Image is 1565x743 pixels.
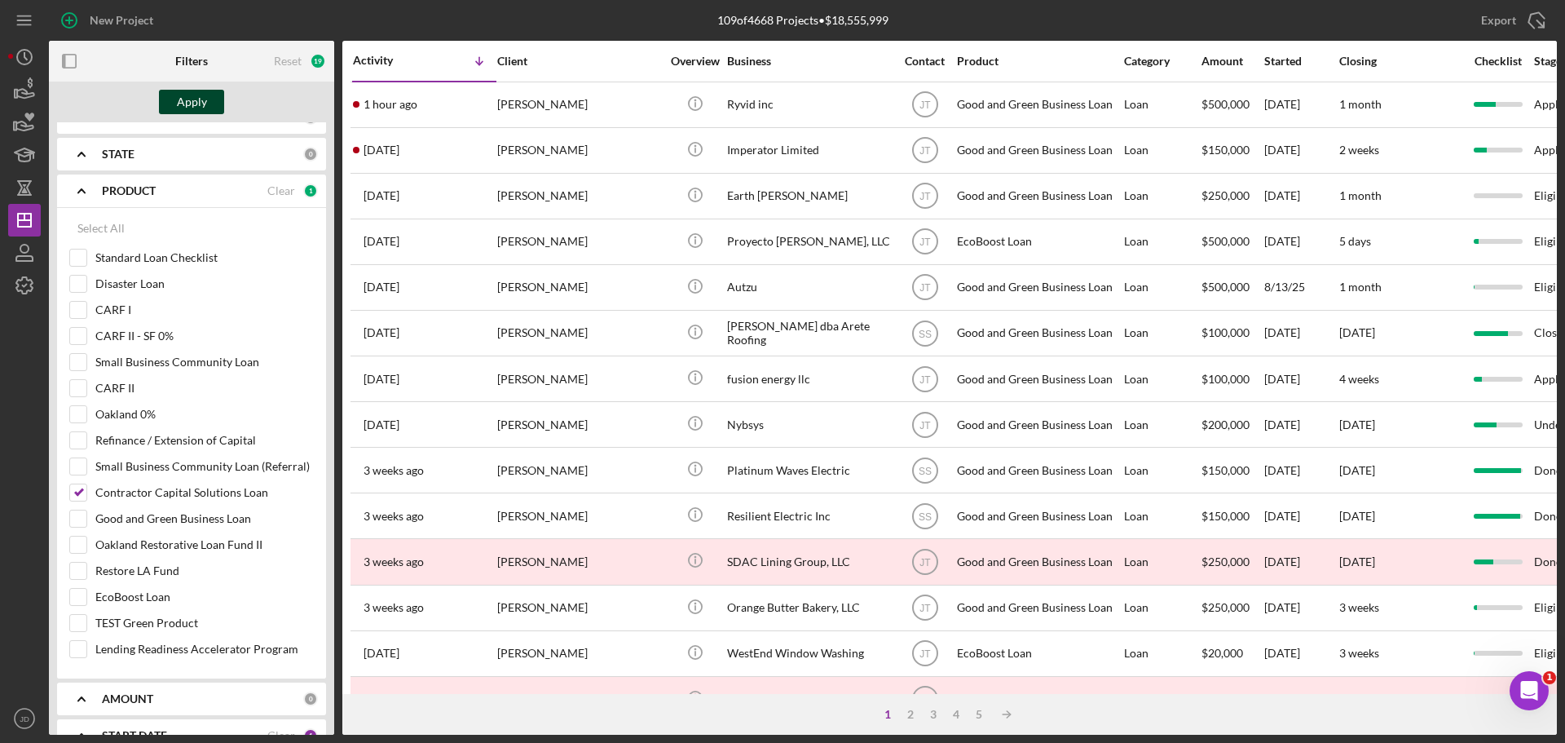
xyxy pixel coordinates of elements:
[95,328,314,344] label: CARF II - SF 0%
[8,702,41,735] button: JD
[957,632,1120,675] div: EcoBoost Loan
[727,586,890,630] div: Orange Butter Bakery, LLC
[364,510,424,523] time: 2025-08-07 15:47
[95,250,314,266] label: Standard Loan Checklist
[1124,312,1200,355] div: Loan
[717,14,888,27] div: 109 of 4668 Projects • $18,555,999
[919,237,931,248] text: JT
[497,83,660,126] div: [PERSON_NAME]
[364,235,399,248] time: 2025-08-13 21:21
[918,465,931,476] text: SS
[922,708,945,721] div: 3
[1264,403,1338,446] div: [DATE]
[957,55,1120,68] div: Product
[957,678,1120,721] div: Good and Green Business Loan
[267,184,295,197] div: Clear
[497,312,660,355] div: [PERSON_NAME]
[919,648,931,660] text: JT
[95,615,314,631] label: TEST Green Product
[1339,325,1375,339] time: [DATE]
[1124,129,1200,172] div: Loan
[497,175,660,218] div: [PERSON_NAME]
[1201,540,1263,583] div: $250,000
[1264,83,1338,126] div: [DATE]
[727,494,890,537] div: Resilient Electric Inc
[919,419,931,431] text: JT
[1124,55,1200,68] div: Category
[957,586,1120,630] div: Good and Green Business Loan
[1264,678,1338,721] div: [DATE]
[727,83,890,126] div: Ryvid inc
[95,354,314,370] label: Small Business Community Loan
[1463,55,1532,68] div: Checklist
[353,54,425,67] div: Activity
[102,148,134,161] b: STATE
[497,449,660,492] div: [PERSON_NAME]
[102,184,156,197] b: PRODUCT
[1264,55,1338,68] div: Started
[1543,671,1556,684] span: 1
[497,586,660,630] div: [PERSON_NAME]
[1264,357,1338,400] div: [DATE]
[1124,678,1200,721] div: Loan
[1264,586,1338,630] div: [DATE]
[957,129,1120,172] div: Good and Green Business Loan
[364,98,417,111] time: 2025-08-27 18:16
[95,432,314,449] label: Refinance / Extension of Capital
[1264,175,1338,218] div: [DATE]
[497,678,660,721] div: [PERSON_NAME]
[1201,586,1263,630] div: $250,000
[267,729,295,742] div: Clear
[1339,463,1375,477] time: [DATE]
[1201,266,1263,309] div: $500,000
[497,220,660,263] div: [PERSON_NAME]
[1264,449,1338,492] div: [DATE]
[1264,266,1338,309] div: 8/13/25
[1201,175,1263,218] div: $250,000
[1339,600,1379,614] time: 3 weeks
[49,4,170,37] button: New Project
[497,494,660,537] div: [PERSON_NAME]
[918,511,931,522] text: SS
[1201,220,1263,263] div: $500,000
[1264,220,1338,263] div: [DATE]
[1201,312,1263,355] div: $100,000
[1124,83,1200,126] div: Loan
[727,266,890,309] div: Autzu
[1124,632,1200,675] div: Loan
[957,175,1120,218] div: Good and Green Business Loan
[1339,372,1379,386] time: 4 weeks
[1339,143,1379,157] time: 2 weeks
[1124,266,1200,309] div: Loan
[1201,449,1263,492] div: $150,000
[957,266,1120,309] div: Good and Green Business Loan
[95,302,314,318] label: CARF I
[1510,671,1549,710] iframe: Intercom live chat
[303,147,318,161] div: 0
[727,312,890,355] div: [PERSON_NAME] dba Arete Roofing
[1201,678,1263,721] div: $35,000
[1264,632,1338,675] div: [DATE]
[1201,494,1263,537] div: $150,000
[274,55,302,68] div: Reset
[919,282,931,294] text: JT
[664,55,725,68] div: Overview
[727,175,890,218] div: Earth [PERSON_NAME]
[1201,632,1263,675] div: $20,000
[1201,129,1263,172] div: $150,000
[95,276,314,292] label: Disaster Loan
[727,403,890,446] div: Nybsys
[95,484,314,501] label: Contractor Capital Solutions Loan
[497,357,660,400] div: [PERSON_NAME]
[364,373,399,386] time: 2025-08-12 03:52
[364,464,424,477] time: 2025-08-07 22:52
[957,403,1120,446] div: Good and Green Business Loan
[1201,83,1263,126] div: $500,000
[1201,55,1263,68] div: Amount
[77,212,125,245] div: Select All
[497,266,660,309] div: [PERSON_NAME]
[727,449,890,492] div: Platinum Waves Electric
[1339,280,1382,294] time: 1 month
[1124,175,1200,218] div: Loan
[957,540,1120,583] div: Good and Green Business Loan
